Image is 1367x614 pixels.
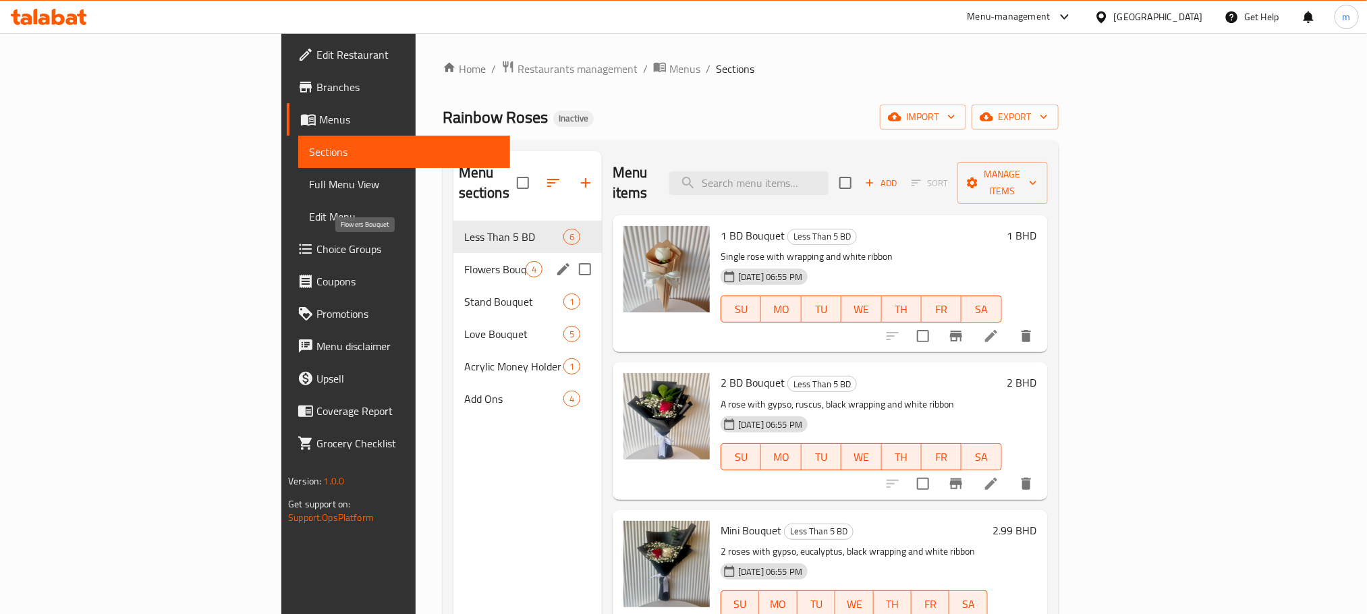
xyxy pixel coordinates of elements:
span: Acrylic Money Holder [464,358,563,374]
button: Add [860,173,903,194]
a: Support.OpsPlatform [288,509,374,526]
span: TH [887,447,916,467]
span: SA [967,447,996,467]
span: Less Than 5 BD [788,376,856,392]
span: Love Bouquet [464,326,563,342]
span: 4 [526,263,542,276]
span: WE [847,447,876,467]
div: Less Than 5 BD [787,229,857,245]
span: WE [841,594,868,614]
p: Single rose with wrapping and white ribbon [721,248,1002,265]
button: SA [961,443,1001,470]
button: Manage items [957,162,1048,204]
span: Flowers Bouquet [464,261,526,277]
a: Edit Menu [298,200,509,233]
a: Promotions [287,298,509,330]
img: 1 BD Bouquet [623,226,710,312]
span: FR [917,594,944,614]
span: Restaurants management [518,61,638,77]
span: Menus [319,111,499,128]
h6: 1 BHD [1007,226,1037,245]
span: Rainbow Roses [443,102,548,132]
img: Mini Bouquet [623,521,710,607]
div: [GEOGRAPHIC_DATA] [1114,9,1203,24]
span: Less Than 5 BD [788,229,856,244]
span: Select to update [909,470,937,498]
span: Select all sections [509,169,537,197]
a: Menus [653,60,700,78]
span: 1 [564,296,580,308]
span: TU [807,447,836,467]
a: Grocery Checklist [287,427,509,459]
p: 2 roses with gypso, eucalyptus, black wrapping and white ribbon [721,543,988,560]
a: Branches [287,71,509,103]
span: Select to update [909,322,937,350]
span: [DATE] 06:55 PM [733,418,808,431]
span: SA [967,300,996,319]
div: Flowers Bouquet4edit [453,253,602,285]
span: SA [955,594,982,614]
div: Less Than 5 BD [784,524,854,540]
span: Mini Bouquet [721,520,781,540]
div: Less Than 5 BD [787,376,857,392]
button: FR [922,296,961,323]
li: / [643,61,648,77]
h6: 2.99 BHD [993,521,1037,540]
span: Edit Restaurant [316,47,499,63]
span: Choice Groups [316,241,499,257]
span: Sections [309,144,499,160]
a: Coverage Report [287,395,509,427]
span: Coupons [316,273,499,289]
span: Add item [860,173,903,194]
span: Add [863,175,899,191]
span: import [891,109,955,125]
span: TU [807,300,836,319]
button: delete [1010,320,1042,352]
span: Less Than 5 BD [464,229,563,245]
span: Add Ons [464,391,563,407]
input: search [669,171,829,195]
span: Version: [288,472,321,490]
button: import [880,105,966,130]
div: items [563,358,580,374]
nav: breadcrumb [443,60,1059,78]
button: Branch-specific-item [940,320,972,352]
span: Menu disclaimer [316,338,499,354]
span: 4 [564,393,580,406]
button: Branch-specific-item [940,468,972,500]
span: 6 [564,231,580,244]
div: Less Than 5 BD6 [453,221,602,253]
a: Full Menu View [298,168,509,200]
button: TU [802,443,841,470]
div: Inactive [553,111,594,127]
span: MO [766,447,796,467]
button: SU [721,443,761,470]
div: Add Ons4 [453,383,602,415]
span: SU [727,300,756,319]
div: Menu-management [968,9,1051,25]
span: SU [727,594,754,614]
button: SU [721,296,761,323]
span: 1.0.0 [324,472,345,490]
li: / [706,61,710,77]
button: TH [882,443,922,470]
span: MO [764,594,791,614]
span: Grocery Checklist [316,435,499,451]
span: Sort sections [537,167,569,199]
span: Inactive [553,113,594,124]
div: Love Bouquet5 [453,318,602,350]
p: A rose with gypso, ruscus, black wrapping and white ribbon [721,396,1002,413]
span: [DATE] 06:55 PM [733,565,808,578]
span: Promotions [316,306,499,322]
div: items [563,294,580,310]
button: export [972,105,1059,130]
span: SU [727,447,756,467]
img: 2 BD Bouquet [623,373,710,459]
a: Edit menu item [983,476,999,492]
span: export [982,109,1048,125]
span: Coverage Report [316,403,499,419]
div: items [526,261,542,277]
span: 2 BD Bouquet [721,372,785,393]
button: WE [841,296,881,323]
